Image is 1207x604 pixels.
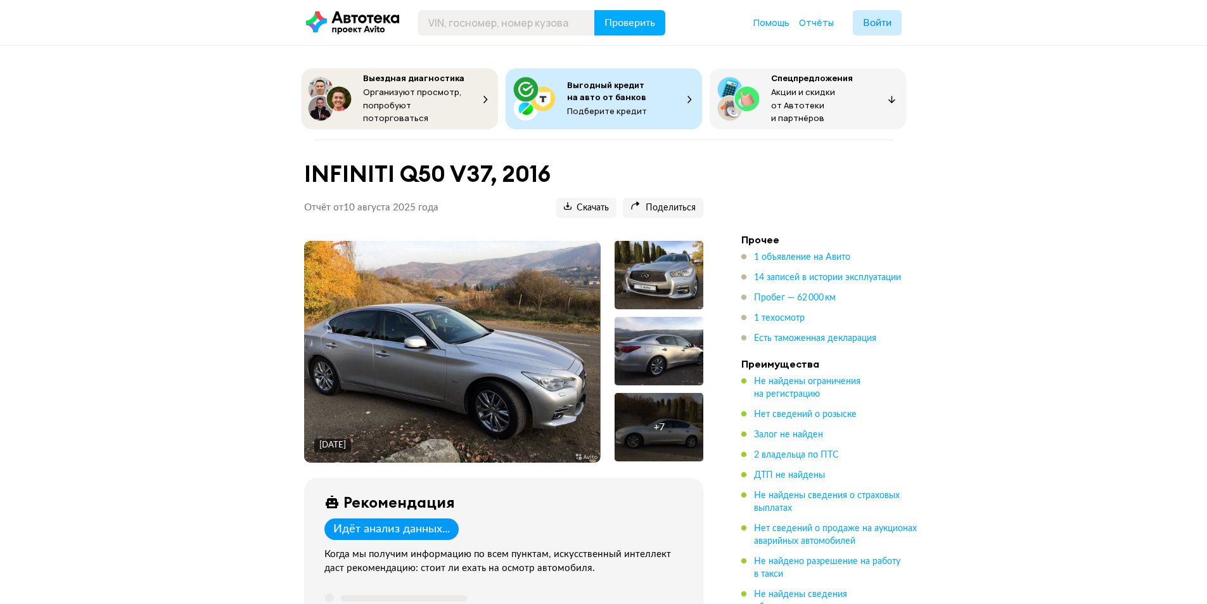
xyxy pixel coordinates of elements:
[754,410,857,419] span: Нет сведений о розыске
[754,293,836,302] span: Пробег — 62 000 км
[754,334,876,343] span: Есть таможенная декларация
[741,357,919,370] h4: Преимущества
[853,10,902,35] button: Войти
[333,522,450,536] div: Идёт анализ данных...
[304,202,438,214] p: Отчёт от 10 августа 2025 года
[754,430,823,439] span: Залог не найден
[564,202,609,214] span: Скачать
[799,16,834,29] a: Отчёты
[754,524,917,546] span: Нет сведений о продаже на аукционах аварийных автомобилей
[343,493,455,511] div: Рекомендация
[741,233,919,246] h4: Прочее
[771,72,853,84] span: Спецпредложения
[604,18,655,28] span: Проверить
[418,10,595,35] input: VIN, госномер, номер кузова
[754,471,825,480] span: ДТП не найдены
[754,314,805,323] span: 1 техосмотр
[754,557,900,579] span: Не найдено разрешение на работу в такси
[324,548,688,575] div: Когда мы получим информацию по всем пунктам, искусственный интеллект даст рекомендацию: стоит ли ...
[363,72,464,84] span: Выездная диагностика
[556,198,616,218] button: Скачать
[754,273,901,282] span: 14 записей в истории эксплуатации
[304,241,600,463] img: Main car
[302,68,498,129] button: Выездная диагностикаОрганизуют просмотр, попробуют поторговаться
[594,10,665,35] button: Проверить
[623,198,703,218] button: Поделиться
[753,16,789,29] a: Помощь
[319,440,346,451] div: [DATE]
[567,105,647,117] span: Подберите кредит
[754,377,860,399] span: Не найдены ограничения на регистрацию
[710,68,906,129] button: СпецпредложенияАкции и скидки от Автотеки и партнёров
[771,86,835,124] span: Акции и скидки от Автотеки и партнёров
[754,253,850,262] span: 1 объявление на Авито
[863,18,891,28] span: Войти
[567,79,646,103] span: Выгодный кредит на авто от банков
[754,451,839,459] span: 2 владельца по ПТС
[653,421,665,434] div: + 7
[630,202,696,214] span: Поделиться
[304,160,703,188] h1: INFINITI Q50 V37, 2016
[506,68,702,129] button: Выгодный кредит на авто от банковПодберите кредит
[754,491,900,513] span: Не найдены сведения о страховых выплатах
[363,86,462,124] span: Организуют просмотр, попробуют поторговаться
